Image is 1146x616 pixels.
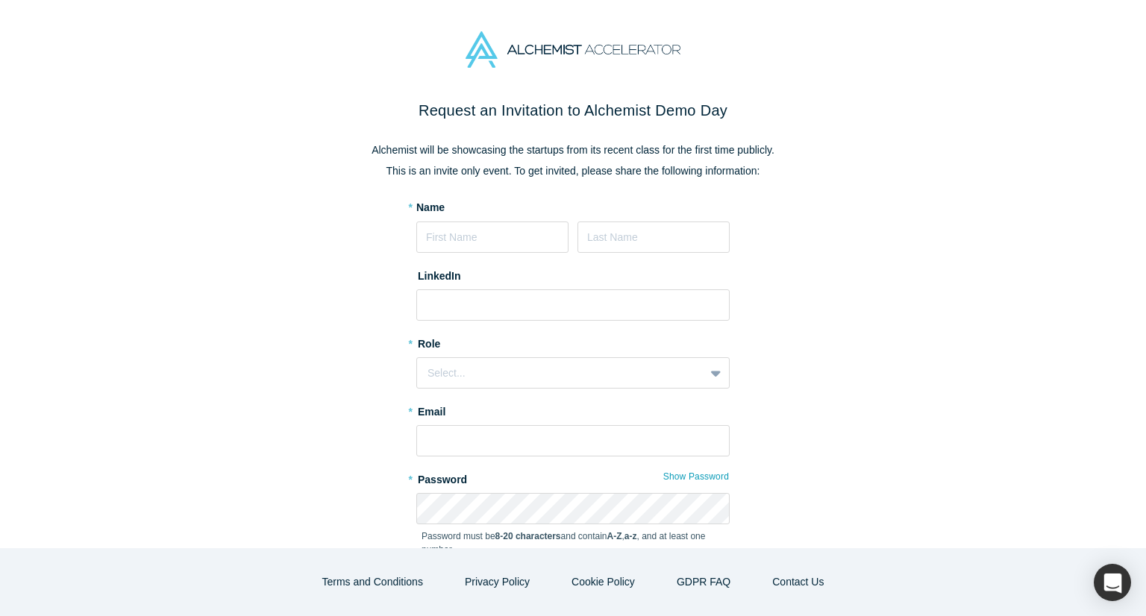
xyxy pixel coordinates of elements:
label: Role [416,331,730,352]
img: Alchemist Accelerator Logo [466,31,680,68]
label: Name [416,200,445,216]
h2: Request an Invitation to Alchemist Demo Day [260,99,886,122]
strong: a-z [624,531,637,541]
p: This is an invite only event. To get invited, please share the following information: [260,163,886,179]
button: Privacy Policy [449,569,545,595]
input: Last Name [577,221,730,253]
a: GDPR FAQ [661,569,746,595]
button: Show Password [663,467,730,486]
input: First Name [416,221,569,253]
button: Contact Us [757,569,839,595]
strong: 8-20 characters [495,531,561,541]
button: Cookie Policy [556,569,651,595]
label: LinkedIn [416,263,461,284]
button: Terms and Conditions [307,569,439,595]
strong: A-Z [607,531,622,541]
label: Email [416,399,730,420]
p: Password must be and contain , , and at least one number. [422,529,724,556]
p: Alchemist will be showcasing the startups from its recent class for the first time publicly. [260,142,886,158]
div: Select... [428,365,694,381]
label: Password [416,467,730,488]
